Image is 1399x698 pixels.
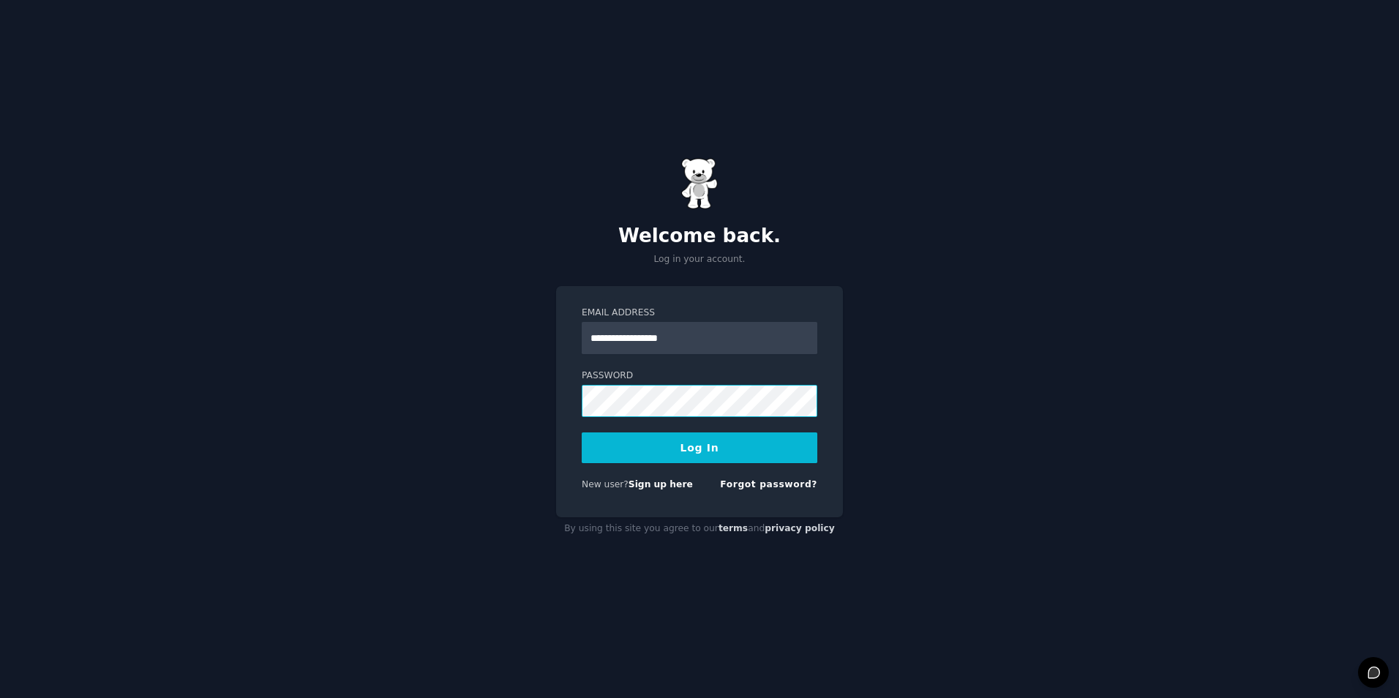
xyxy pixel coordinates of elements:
[719,523,748,533] a: terms
[582,432,817,463] button: Log In
[582,479,629,489] span: New user?
[629,479,693,489] a: Sign up here
[582,307,817,320] label: Email Address
[556,517,843,541] div: By using this site you agree to our and
[556,225,843,248] h2: Welcome back.
[765,523,835,533] a: privacy policy
[720,479,817,489] a: Forgot password?
[582,369,817,383] label: Password
[556,253,843,266] p: Log in your account.
[681,158,718,209] img: Gummy Bear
